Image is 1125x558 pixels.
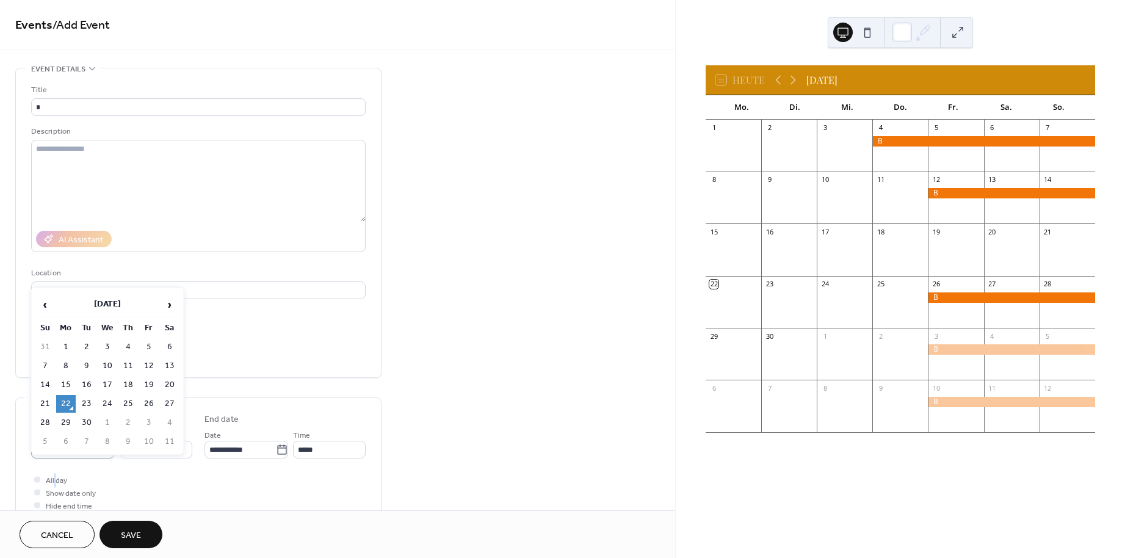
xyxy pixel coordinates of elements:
td: 8 [98,433,117,451]
span: Show date only [46,487,96,500]
a: Events [15,13,52,37]
td: 20 [160,376,179,394]
div: 27 [988,280,997,289]
div: Fr. [927,95,980,120]
div: 11 [876,175,885,184]
div: 28 [1043,280,1052,289]
div: 30 [765,332,774,341]
div: So. [1032,95,1085,120]
span: › [161,292,179,317]
span: Event details [31,63,85,76]
button: Cancel [20,521,95,548]
td: 15 [56,376,76,394]
div: 9 [765,175,774,184]
div: 1 [709,123,718,132]
td: 23 [77,395,96,413]
div: 6 [709,383,718,393]
td: 30 [77,414,96,432]
div: [DATE] [806,73,837,87]
div: 22 [709,280,718,289]
td: 4 [160,414,179,432]
td: 11 [160,433,179,451]
div: 2 [765,123,774,132]
span: Cancel [41,529,73,542]
td: 29 [56,414,76,432]
td: 22 [56,395,76,413]
span: All day [46,474,67,487]
div: Mi. [821,95,874,120]
td: 24 [98,395,117,413]
td: 16 [77,376,96,394]
div: 10 [820,175,830,184]
div: Do. [874,95,927,120]
div: 5 [1043,332,1052,341]
div: 7 [765,383,774,393]
span: Save [121,529,141,542]
th: Th [118,319,138,337]
th: Su [35,319,55,337]
div: 14 [1043,175,1052,184]
td: 6 [160,338,179,356]
td: 9 [77,357,96,375]
td: 17 [98,376,117,394]
button: Save [99,521,162,548]
div: Location [31,267,363,280]
div: 10 [931,383,941,393]
td: 13 [160,357,179,375]
div: 19 [931,227,941,236]
th: We [98,319,117,337]
td: 2 [77,338,96,356]
div: 1 [820,332,830,341]
td: 9 [118,433,138,451]
div: 16 [765,227,774,236]
div: 7 [1043,123,1052,132]
div: 24 [820,280,830,289]
td: 28 [35,414,55,432]
div: 12 [931,175,941,184]
div: 2 [876,332,885,341]
div: 3 [820,123,830,132]
td: 11 [118,357,138,375]
th: Sa [160,319,179,337]
div: 12 [1043,383,1052,393]
div: 25 [876,280,885,289]
div: 23 [765,280,774,289]
span: / Add Event [52,13,110,37]
span: Time [293,429,310,442]
th: Tu [77,319,96,337]
span: Date [204,429,221,442]
div: B [928,397,1094,407]
div: 29 [709,332,718,341]
div: B [872,136,1095,147]
div: 13 [988,175,997,184]
td: 12 [139,357,159,375]
div: 17 [820,227,830,236]
div: 9 [876,383,885,393]
div: B [928,344,1094,355]
td: 3 [98,338,117,356]
td: 26 [139,395,159,413]
div: 11 [988,383,997,393]
td: 5 [35,433,55,451]
td: 1 [56,338,76,356]
td: 10 [98,357,117,375]
div: Title [31,84,363,96]
td: 31 [35,338,55,356]
div: 6 [988,123,997,132]
td: 4 [118,338,138,356]
div: 26 [931,280,941,289]
td: 14 [35,376,55,394]
td: 1 [98,414,117,432]
td: 2 [118,414,138,432]
div: Mo. [715,95,769,120]
td: 19 [139,376,159,394]
td: 21 [35,395,55,413]
div: End date [204,413,239,426]
div: 5 [931,123,941,132]
div: Description [31,125,363,138]
td: 7 [35,357,55,375]
div: Di. [768,95,821,120]
th: Fr [139,319,159,337]
span: Hide end time [46,500,92,513]
td: 7 [77,433,96,451]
